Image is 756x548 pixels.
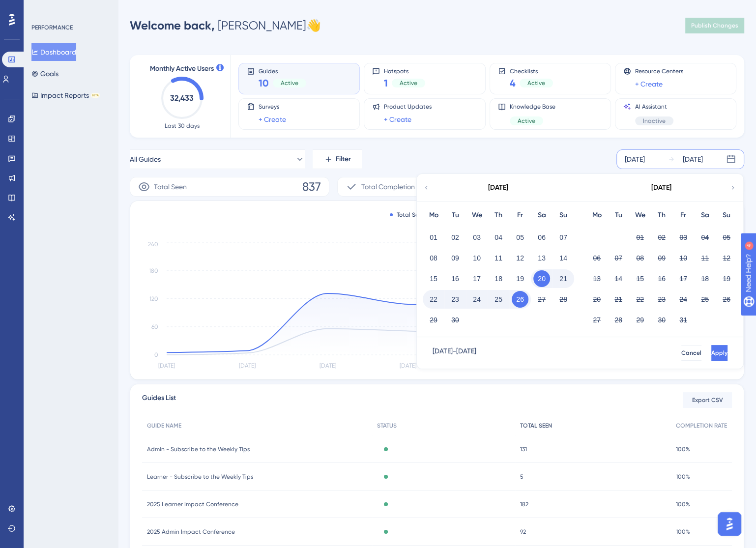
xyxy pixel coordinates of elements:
button: 30 [447,312,464,328]
button: 01 [632,229,648,246]
button: 28 [555,291,572,308]
div: 4 [68,5,71,13]
tspan: 240 [148,241,158,248]
span: Product Updates [384,103,432,111]
button: 28 [610,312,627,328]
button: 18 [490,270,507,287]
button: All Guides [130,149,305,169]
button: 23 [447,291,464,308]
button: 04 [490,229,507,246]
button: 21 [610,291,627,308]
button: 05 [718,229,735,246]
button: 21 [555,270,572,287]
button: 03 [675,229,692,246]
button: 17 [468,270,485,287]
span: STATUS [377,422,397,430]
span: 2025 Admin Impact Conference [147,528,235,536]
button: Export CSV [683,392,732,408]
button: 13 [588,270,605,287]
div: Tu [444,209,466,221]
button: 20 [533,270,550,287]
button: 31 [675,312,692,328]
button: 08 [632,250,648,266]
div: Th [651,209,672,221]
button: 11 [697,250,713,266]
span: Monthly Active Users [150,63,214,75]
iframe: UserGuiding AI Assistant Launcher [715,509,744,539]
div: Sa [694,209,716,221]
button: 03 [468,229,485,246]
button: Cancel [681,345,701,361]
span: Hotspots [384,67,425,74]
span: 100% [676,445,690,453]
button: 22 [425,291,442,308]
div: Tu [608,209,629,221]
button: 26 [512,291,528,308]
div: Su [552,209,574,221]
button: Dashboard [31,43,76,61]
button: 08 [425,250,442,266]
tspan: [DATE] [400,362,416,369]
button: 15 [425,270,442,287]
text: 32,433 [170,93,194,103]
span: Admin - Subscribe to the Weekly Tips [147,445,250,453]
button: 30 [653,312,670,328]
div: [DATE] [488,182,508,194]
button: 16 [653,270,670,287]
div: [DATE] [625,153,645,165]
button: 16 [447,270,464,287]
span: 100% [676,473,690,481]
span: Active [281,79,298,87]
div: Mo [423,209,444,221]
span: Total Completion [361,181,415,193]
span: 182 [520,500,528,508]
button: Apply [711,345,727,361]
div: Sa [531,209,552,221]
button: Goals [31,65,58,83]
button: 20 [588,291,605,308]
span: TOTAL SEEN [520,422,552,430]
button: 06 [588,250,605,266]
button: 11 [490,250,507,266]
span: Publish Changes [691,22,738,29]
button: 25 [697,291,713,308]
button: Publish Changes [685,18,744,33]
tspan: 180 [149,267,158,274]
div: Fr [509,209,531,221]
span: Checklists [510,67,553,74]
span: All Guides [130,153,161,165]
button: 10 [468,250,485,266]
span: 837 [302,179,321,195]
button: Impact ReportsBETA [31,87,100,104]
span: Last 30 days [165,122,200,130]
button: 19 [512,270,528,287]
span: 5 [520,473,523,481]
span: 10 [259,76,269,90]
button: 19 [718,270,735,287]
span: COMPLETION RATE [676,422,727,430]
span: Active [518,117,535,125]
span: Welcome back, [130,18,215,32]
button: 09 [447,250,464,266]
a: + Create [384,114,411,125]
span: Total Seen [154,181,187,193]
div: [DATE] - [DATE] [433,345,476,361]
div: BETA [91,93,100,98]
span: 131 [520,445,527,453]
span: 92 [520,528,526,536]
button: 09 [653,250,670,266]
button: 12 [512,250,528,266]
span: Knowledge Base [510,103,555,111]
a: + Create [635,78,663,90]
span: Need Help? [23,2,61,14]
button: Filter [313,149,362,169]
div: [PERSON_NAME] 👋 [130,18,321,33]
button: 25 [490,291,507,308]
button: 06 [533,229,550,246]
div: We [466,209,488,221]
span: 100% [676,500,690,508]
div: PERFORMANCE [31,24,73,31]
button: 29 [632,312,648,328]
span: Inactive [643,117,666,125]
